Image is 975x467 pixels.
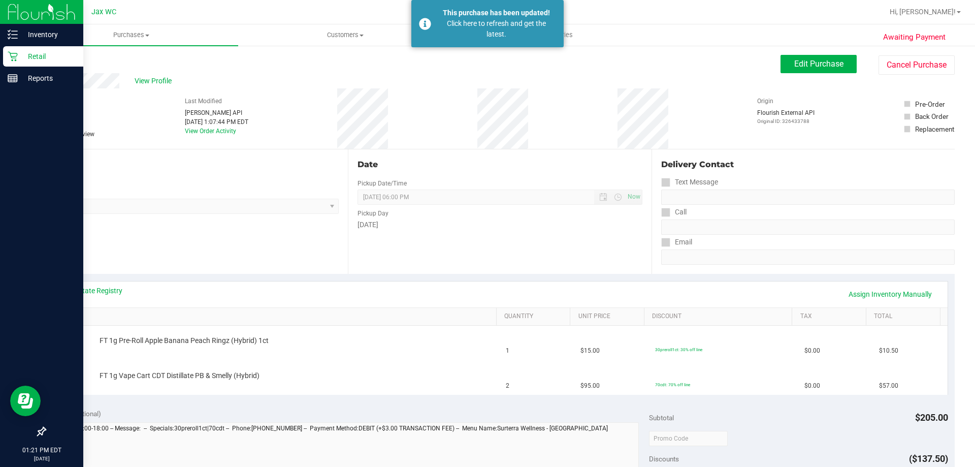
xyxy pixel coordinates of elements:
a: View State Registry [61,286,122,296]
span: $205.00 [915,412,948,423]
span: ($137.50) [909,453,948,464]
div: Flourish External API [757,108,815,125]
a: Discount [652,313,788,321]
div: Location [45,159,339,171]
p: Original ID: 326433788 [757,117,815,125]
p: Reports [18,72,79,84]
span: 30preroll1ct: 30% off line [655,347,702,352]
span: Subtotal [649,414,674,422]
span: View Profile [135,76,175,86]
span: FT 1g Pre-Roll Apple Banana Peach Ringz (Hybrid) 1ct [100,336,269,346]
p: Retail [18,50,79,63]
span: 70cdt: 70% off line [655,382,690,387]
label: Origin [757,97,773,106]
span: Purchases [24,30,238,40]
div: Back Order [915,111,949,121]
button: Cancel Purchase [879,55,955,75]
input: Format: (999) 999-9999 [661,220,955,235]
div: [DATE] 1:07:44 PM EDT [185,117,248,127]
a: SKU [60,313,492,321]
span: Jax WC [91,8,116,16]
span: Awaiting Payment [883,32,946,43]
iframe: Resource center [10,386,41,416]
a: Assign Inventory Manually [842,286,938,303]
div: Delivery Contact [661,159,955,171]
div: Pre-Order [915,99,945,109]
label: Call [661,205,687,220]
span: $95.00 [580,381,600,391]
input: Promo Code [649,431,728,446]
inline-svg: Retail [8,51,18,61]
label: Last Modified [185,97,222,106]
div: Replacement [915,124,954,134]
div: Click here to refresh and get the latest. [437,18,556,40]
span: $0.00 [804,346,820,356]
span: $15.00 [580,346,600,356]
span: Hi, [PERSON_NAME]! [890,8,956,16]
div: [DATE] [357,220,642,230]
span: 2 [506,381,509,391]
label: Text Message [661,175,718,190]
button: Edit Purchase [781,55,857,73]
span: Customers [239,30,451,40]
inline-svg: Reports [8,73,18,83]
span: $10.50 [879,346,898,356]
span: $57.00 [879,381,898,391]
div: Date [357,159,642,171]
span: 1 [506,346,509,356]
span: $0.00 [804,381,820,391]
a: Unit Price [578,313,640,321]
p: [DATE] [5,455,79,462]
a: View Order Activity [185,128,236,135]
label: Pickup Date/Time [357,179,407,188]
a: Purchases [24,24,238,46]
span: Edit Purchase [794,59,843,69]
p: 01:21 PM EDT [5,446,79,455]
input: Format: (999) 999-9999 [661,190,955,205]
a: Tax [800,313,862,321]
a: Customers [238,24,452,46]
label: Pickup Day [357,209,388,218]
div: This purchase has been updated! [437,8,556,18]
label: Email [661,235,692,250]
p: Inventory [18,28,79,41]
a: Quantity [504,313,566,321]
a: Total [874,313,936,321]
div: [PERSON_NAME] API [185,108,248,117]
span: FT 1g Vape Cart CDT Distillate PB & Smelly (Hybrid) [100,371,259,381]
inline-svg: Inventory [8,29,18,40]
